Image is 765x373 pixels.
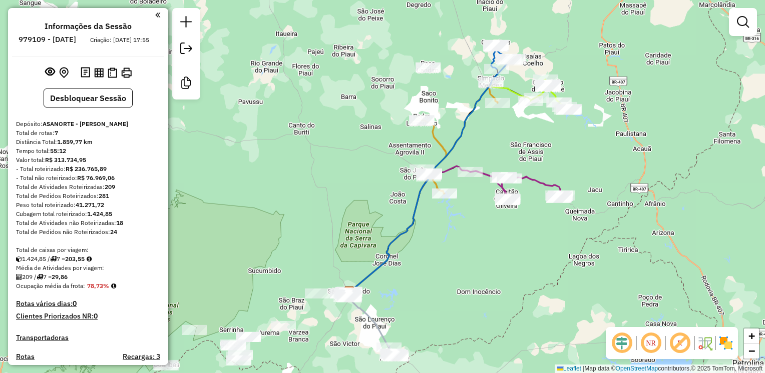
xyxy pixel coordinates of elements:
i: Cubagem total roteirizado [16,256,22,262]
strong: R$ 313.734,95 [45,156,86,163]
strong: 1.424,85 [87,210,112,217]
strong: 24 [110,228,117,235]
button: Centralizar mapa no depósito ou ponto de apoio [57,65,71,80]
strong: ASANORTE - [PERSON_NAME] [43,120,128,127]
div: Total de Atividades Roteirizadas: [16,182,160,191]
div: Total de Atividades não Roteirizadas: [16,218,160,227]
div: Atividade não roteirizada - SNR DIVERSOS [416,62,441,72]
a: Nova sessão e pesquisa [176,12,196,34]
i: Total de rotas [50,256,57,262]
h4: Informações da Sessão [45,21,132,31]
div: Cubagem total roteirizado: [16,209,160,218]
h4: Clientes Priorizados NR: [16,312,160,320]
strong: R$ 236.765,89 [66,165,107,172]
a: Rotas [16,352,35,361]
div: Valor total: [16,155,160,164]
div: Total de caixas por viagem: [16,245,160,254]
span: − [748,344,755,357]
div: Tempo total: [16,146,160,155]
span: Ocupação média da frota: [16,282,85,289]
h4: Recargas: 3 [123,352,160,361]
div: Média de Atividades por viagem: [16,263,160,272]
div: Atividade não roteirizada - BAR DA EDINEIDE [182,325,207,335]
div: Peso total roteirizado: [16,200,160,209]
div: Atividade não roteirizada - BAR DOS AMIGOS 2 [228,350,253,360]
div: Atividade não roteirizada - MARIENE OLIVEIRA ROCHA [226,355,251,365]
span: | [583,365,584,372]
strong: 0 [94,311,98,320]
h6: 979109 - [DATE] [19,35,76,44]
strong: 209 [105,183,115,190]
strong: 41.271,72 [76,201,104,208]
button: Imprimir Rotas [119,65,134,80]
div: Atividade não roteirizada - AURINHA [226,351,251,361]
div: 209 / 7 = [16,272,160,281]
div: Total de rotas: [16,128,160,137]
h4: Transportadoras [16,333,160,342]
h4: Rotas vários dias: [16,299,160,308]
div: Atividade não roteirizada - EDIMILSON DA SILVA B [236,332,261,342]
a: OpenStreetMap [616,365,658,372]
i: Total de rotas [37,274,43,280]
strong: 78,73% [87,282,109,289]
button: Desbloquear Sessão [44,88,133,107]
img: ASANORTE - SAO RAIMUNDO [343,286,356,299]
strong: R$ 76.969,06 [77,174,115,181]
span: Exibir rótulo [668,331,692,355]
div: Map data © contributors,© 2025 TomTom, Microsoft [555,364,765,373]
div: Atividade não roteirizada - PANIFICADORA EFRAIN [271,321,296,331]
img: Fluxo de ruas [697,335,713,351]
a: Zoom in [744,328,759,343]
div: Atividade não roteirizada - DEBORA ALVES SILVA [153,360,178,370]
button: Visualizar Romaneio [106,65,119,80]
div: Atividade não roteirizada - BAR DO NETO [154,360,179,370]
a: Exportar sessão [176,38,196,61]
span: + [748,329,755,342]
strong: 18 [116,219,123,226]
a: Clique aqui para minimizar o painel [155,9,160,20]
button: Exibir sessão original [43,64,57,80]
strong: 0 [73,299,77,308]
button: Visualizar relatório de Roteirização [92,65,106,79]
div: Total de Pedidos não Roteirizados: [16,227,160,236]
img: Exibir/Ocultar setores [718,335,734,351]
span: Ocultar NR [639,331,663,355]
div: Distância Total: [16,137,160,146]
div: Atividade não roteirizada - CHURRASCARIA O MAZIN [221,340,246,350]
em: Média calculada utilizando a maior ocupação (%Peso ou %Cubagem) de cada rota da sessão. Rotas cro... [111,283,116,289]
a: Zoom out [744,343,759,358]
button: Logs desbloquear sessão [79,65,92,80]
strong: 29,86 [52,273,68,280]
div: Depósito: [16,119,160,128]
div: Atividade não roteirizada - NELITO RODRIGUES SOA [305,288,330,298]
strong: 55:12 [50,147,66,154]
a: Criar modelo [176,73,196,95]
strong: 203,55 [65,255,85,262]
a: Exibir filtros [733,12,753,32]
i: Meta Caixas/viagem: 1,00 Diferença: 202,55 [87,256,92,262]
i: Total de Atividades [16,274,22,280]
div: Criação: [DATE] 17:55 [86,35,153,44]
div: 1.424,85 / 7 = [16,254,160,263]
strong: 281 [99,192,109,199]
div: - Total não roteirizado: [16,173,160,182]
span: Ocultar deslocamento [610,331,634,355]
div: Total de Pedidos Roteirizados: [16,191,160,200]
strong: 1.859,77 km [57,138,93,145]
a: Leaflet [557,365,581,372]
div: - Total roteirizado: [16,164,160,173]
strong: 7 [55,129,58,136]
div: Atividade não roteirizada - PETISCARIA E CERVEJA [220,339,245,349]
